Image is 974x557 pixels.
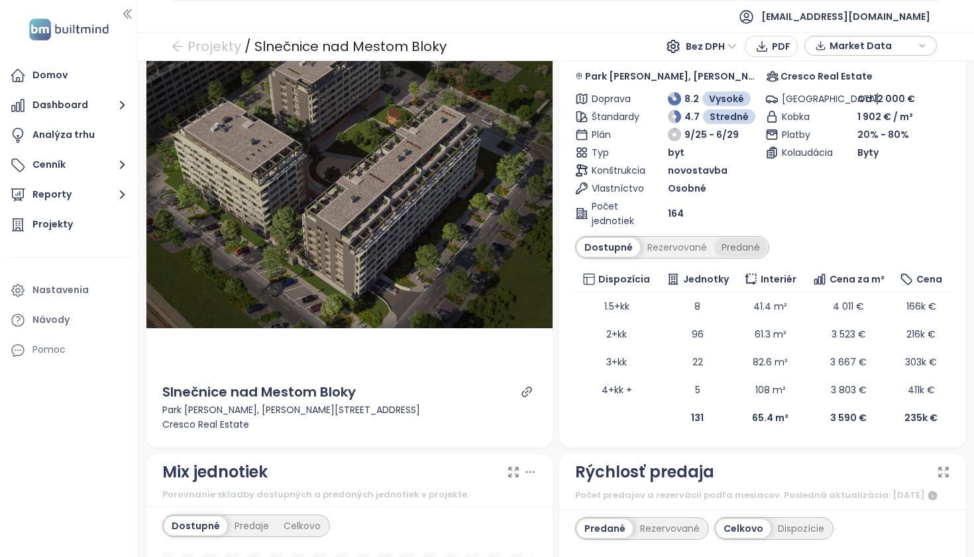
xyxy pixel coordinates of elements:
span: Kolaudácia [782,145,828,160]
span: 3 523 € [832,328,866,341]
a: Analýza trhu [7,122,131,149]
span: Dispozícia [598,272,650,286]
td: 5 [658,376,736,404]
span: Cena [916,272,942,286]
div: Predané [714,238,767,257]
span: Byty [857,145,879,160]
img: logo [25,16,113,43]
div: / [244,34,251,58]
div: Pomoc [7,337,131,363]
span: 303k € [905,355,937,369]
a: Nastavenia [7,277,131,304]
td: 108 m² [737,376,804,404]
div: Celkovo [276,517,328,535]
span: Cena za m² [830,272,885,286]
div: Slnečnice nad Mestom Bloky [162,382,356,402]
div: Park [PERSON_NAME], [PERSON_NAME][STREET_ADDRESS] [162,402,537,417]
span: 20% - 80% [857,128,909,141]
span: Jednotky [683,272,729,286]
div: Celkovo [716,519,771,538]
div: Dispozície [771,519,832,538]
span: 216k € [906,328,936,341]
span: arrow-left [171,40,184,53]
span: 4.7 [684,109,700,124]
span: Konštrukcia [592,163,638,178]
div: Predané [577,519,633,538]
span: Platby [782,127,828,142]
span: novostavba [668,163,728,178]
span: Kobka [782,109,828,124]
td: 2+kk [575,320,658,348]
div: Rýchlosť predaja [575,460,714,485]
span: 411k € [908,383,935,397]
div: Slnečnice nad Mestom Bloky [254,34,447,58]
span: Cresco Real Estate [781,69,873,84]
span: [GEOGRAPHIC_DATA] [782,92,828,106]
span: 8.2 [684,92,699,106]
span: Interiér [761,272,796,286]
div: Porovnanie skladby dostupných a predaných jednotiek v projekte. [162,488,537,501]
span: 4 011 € [833,300,864,313]
td: 96 [658,320,736,348]
div: Nastavenia [32,282,89,298]
div: Dostupné [164,517,227,535]
b: 235k € [904,411,938,424]
td: 82.6 m² [737,348,804,376]
span: Osobné [668,181,706,196]
span: Doprava [592,92,638,106]
span: 164 [668,206,684,221]
a: Projekty [7,212,131,238]
a: Návody [7,307,131,334]
div: Domov [32,67,68,84]
button: Reporty [7,182,131,208]
b: 131 [691,411,704,424]
span: Vysoké [709,92,744,106]
div: Projekty [32,216,73,233]
span: Stredné [710,109,749,124]
button: PDF [745,36,798,57]
div: button [812,36,930,56]
b: 65.4 m² [752,411,788,424]
div: Predaje [227,517,276,535]
span: 166k € [906,300,936,313]
span: Market Data [830,36,915,56]
div: Cresco Real Estate [162,417,537,432]
span: Park [PERSON_NAME], [PERSON_NAME][STREET_ADDRESS] [585,69,759,84]
span: Vlastníctvo [592,181,638,196]
div: Počet predajov a rezervácií podľa mesiacov. Posledná aktualizácia: [DATE] [575,488,950,504]
div: Analýza trhu [32,127,95,143]
a: link [521,386,533,398]
td: 41.4 m² [737,292,804,320]
a: arrow-left Projekty [171,34,241,58]
span: 1 902 € / m² [857,109,913,124]
span: Počet jednotiek [592,199,638,228]
span: 3 667 € [830,355,867,369]
span: Bez DPH [686,36,737,56]
div: Návody [32,312,70,328]
span: Plán [592,127,638,142]
div: Pomoc [32,341,66,358]
div: Rezervované [633,519,707,538]
span: byt [668,145,684,160]
div: Dostupné [577,238,640,257]
div: Mix jednotiek [162,460,268,485]
b: 3 590 € [830,411,867,424]
div: Rezervované [640,238,714,257]
span: Od 12 000 € [857,92,915,105]
span: Typ [592,145,638,160]
td: 1.5+kk [575,292,658,320]
td: 61.3 m² [737,320,804,348]
td: 22 [658,348,736,376]
td: 8 [658,292,736,320]
span: 9/25 - 6/29 [684,127,739,142]
td: 3+kk [575,348,658,376]
span: 3 803 € [831,383,867,397]
td: 4+kk + [575,376,658,404]
a: Domov [7,62,131,89]
button: Dashboard [7,92,131,119]
span: Štandardy [592,109,638,124]
button: Cenník [7,152,131,178]
span: PDF [772,39,790,54]
span: [EMAIL_ADDRESS][DOMAIN_NAME] [761,1,930,32]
